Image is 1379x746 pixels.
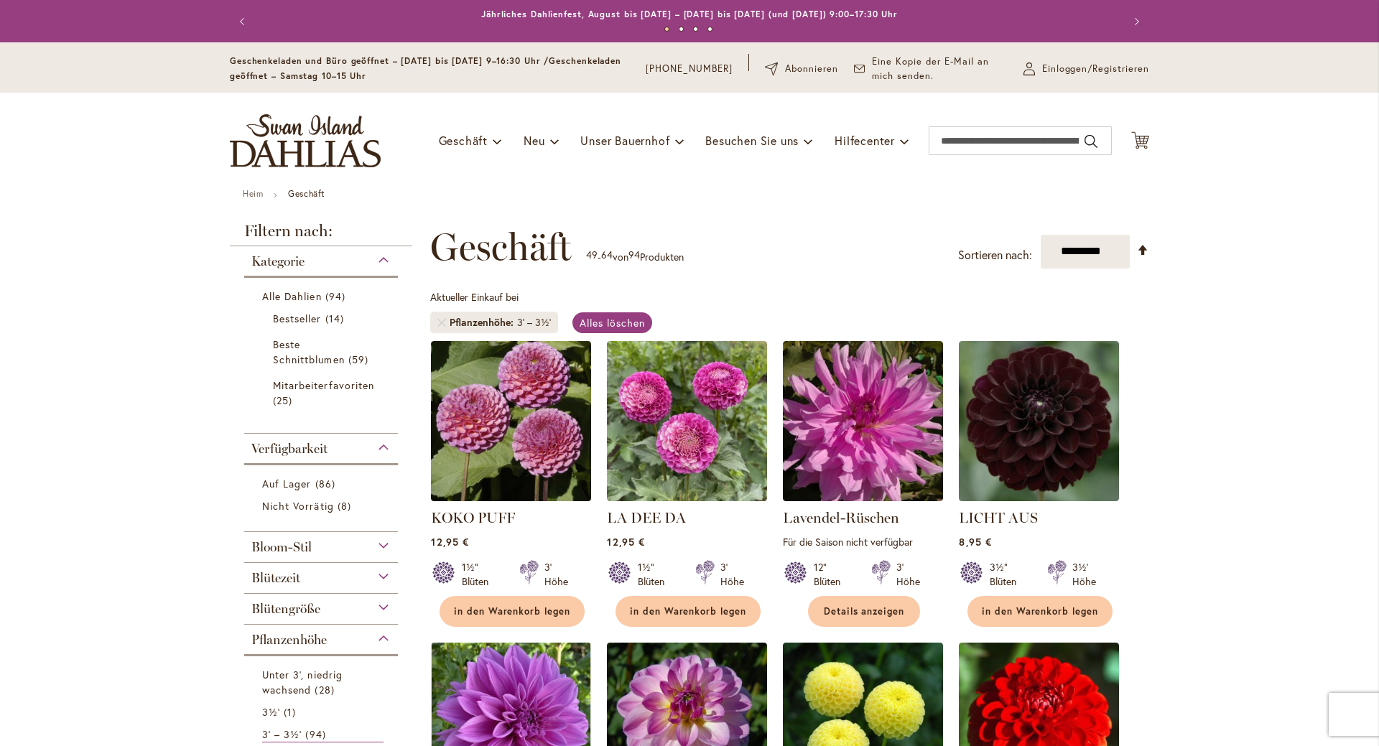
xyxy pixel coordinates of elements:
[959,509,1038,526] a: LICHT AUS
[439,133,488,148] font: Geschäft
[616,596,761,627] button: in den Warenkorb legen
[580,133,669,148] font: Unser Bauernhof
[262,727,384,742] a: 3' – 3½' 94
[990,560,1016,588] font: 3½" Blüten
[607,341,767,501] img: La Dee Da
[958,247,1032,262] font: Sortieren nach:
[1042,62,1149,75] font: Einloggen/Registrieren
[824,605,905,617] font: Details anzeigen
[262,477,311,490] font: Auf Lager
[230,7,259,36] button: Vorherige
[244,221,333,241] font: Filtern nach:
[273,337,345,366] font: Beste Schnittblumen
[967,596,1113,627] button: in den Warenkorb legen
[783,509,899,526] a: Lavendel-Rüschen
[580,316,645,330] font: Alles löschen
[288,188,325,199] font: Geschäft
[430,290,519,304] font: Aktueller Einkauf bei
[586,248,598,261] font: 49
[814,560,840,588] font: 12" Blüten
[287,705,292,719] font: 1
[431,535,468,549] font: 12,95 €
[440,596,585,627] button: in den Warenkorb legen
[720,560,744,588] font: 3' Höhe
[431,490,591,504] a: KOKO PUFF
[262,289,384,304] a: Alle Dahlien
[872,55,988,82] font: Eine Kopie der E-Mail an mich senden.
[630,605,746,617] font: in den Warenkorb legen
[262,705,280,719] font: 3½'
[251,441,328,457] font: Verfügbarkeit
[431,509,515,526] a: KOKO PUFF
[646,62,733,76] a: [PHONE_NUMBER]
[783,341,943,501] img: Lavendel-Rüschen
[765,62,838,76] a: Abonnieren
[341,499,348,513] font: 8
[273,337,373,367] a: Beste Schnittblumen
[517,315,551,329] font: 3' – 3½'
[230,114,381,167] a: Ladenlogo
[896,560,920,588] font: 3' Höhe
[638,560,664,588] font: 1½" Blüten
[1023,62,1149,76] a: Einloggen/Registrieren
[251,570,300,586] font: Blütezeit
[607,535,644,549] font: 12,95 €
[262,704,384,719] a: 3½' 1
[808,596,920,627] a: Details anzeigen
[329,289,342,303] font: 94
[664,27,669,32] button: 1 von 4
[262,727,302,741] font: 3' – 3½'
[273,378,374,392] font: Mitarbeiterfavoriten
[262,668,343,696] font: Unter 3', niedrig wachsend
[319,477,332,490] font: 86
[707,27,712,32] button: 4 von 4
[251,539,312,555] font: Bloom-Stil
[785,62,838,75] font: Abonnieren
[572,312,652,333] a: Alles löschen
[607,490,767,504] a: La Dee Da
[319,683,331,696] font: 28
[854,55,1008,83] a: Eine Kopie der E-Mail an mich senden.
[450,315,511,329] font: Pflanzenhöhe
[262,667,384,697] a: Unter 3', niedrig wachsend 28
[273,312,322,325] font: Bestseller
[273,378,373,408] a: Mitarbeiterfavoriten
[462,560,488,588] font: 1½" Blüten
[679,27,684,32] button: 2 von 4
[262,289,322,303] font: Alle Dahlien
[835,133,895,148] font: Hilfecenter
[273,311,373,326] a: Bestseller
[607,509,686,526] a: LA DEE DA
[982,605,1098,617] font: in den Warenkorb legen
[613,250,628,264] font: von
[959,341,1119,501] img: LICHT AUS
[251,253,305,269] font: Kategorie
[454,605,570,617] font: in den Warenkorb legen
[601,248,613,261] font: 64
[243,188,263,199] font: Heim
[705,133,799,148] font: Besuchen Sie uns
[1120,7,1149,36] button: Nächste
[640,250,684,264] font: Produkten
[693,27,698,32] button: 3 von 4
[251,601,320,617] font: Blütengröße
[1072,560,1096,588] font: 3½' Höhe
[352,353,365,366] font: 59
[262,499,334,513] font: Nicht Vorrätig
[598,250,601,264] font: -
[628,248,640,261] font: 94
[430,224,572,269] font: Geschäft
[481,9,898,19] a: Jährliches Dahlienfest, August bis [DATE] – [DATE] bis [DATE] (und [DATE]) 9:00–17:30 Uhr
[959,535,991,549] font: 8,95 €
[783,535,913,549] font: Für die Saison nicht verfügbar
[277,393,289,407] font: 25
[959,490,1119,504] a: LICHT AUS
[437,318,446,327] a: Pflanzenhöhe entfernen 3' – 3½'
[544,560,568,588] font: 3' Höhe
[262,476,384,491] a: Auf Lager 86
